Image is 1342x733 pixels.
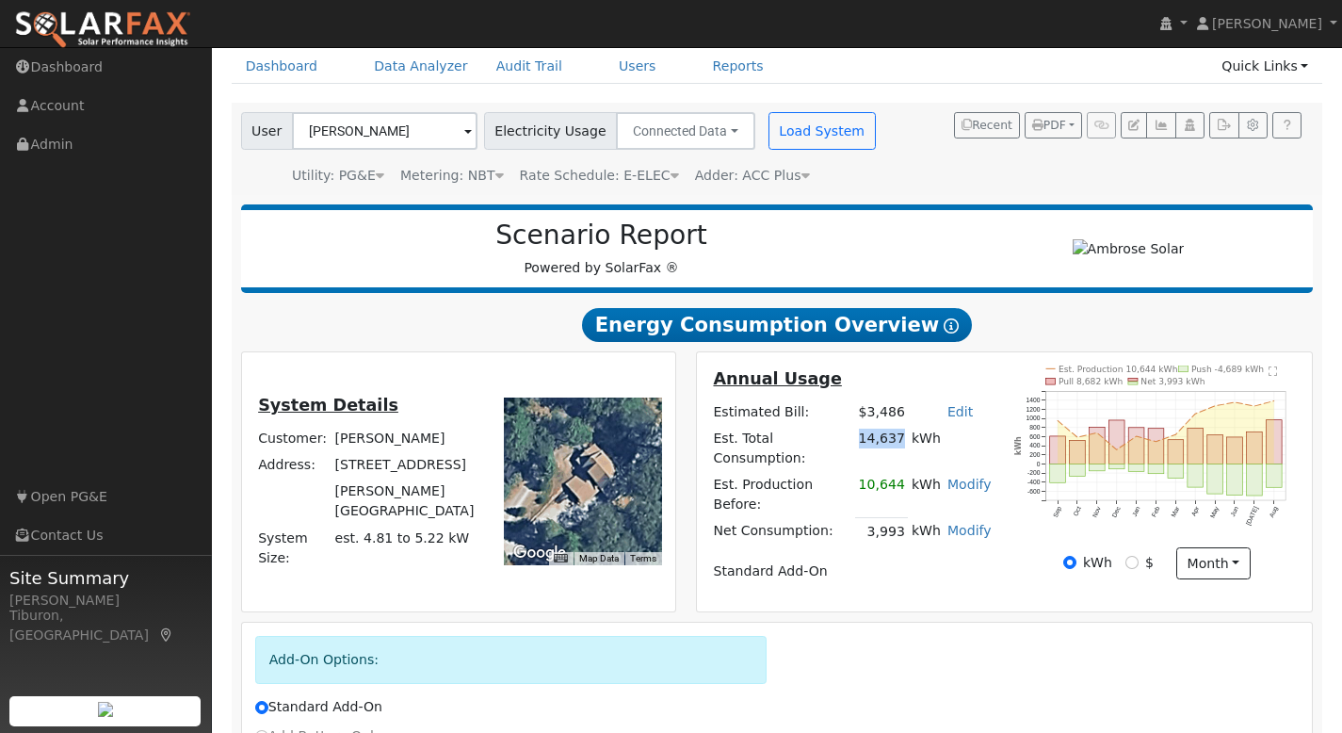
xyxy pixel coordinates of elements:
span: User [241,112,293,150]
rect: onclick="" [1207,464,1223,495]
div: Utility: PG&E [292,166,384,186]
circle: onclick="" [1076,436,1079,439]
a: Open this area in Google Maps (opens a new window) [509,541,571,565]
circle: onclick="" [1273,399,1276,402]
td: kWh [908,472,944,518]
button: Connected Data [616,112,755,150]
rect: onclick="" [1129,464,1145,472]
input: $ [1125,556,1139,569]
td: 14,637 [855,425,908,471]
div: Adder: ACC Plus [695,166,810,186]
text: Push -4,689 kWh [1191,364,1264,374]
td: kWh [908,425,994,471]
td: Net Consumption: [710,518,855,546]
a: Audit Trail [482,49,576,84]
rect: onclick="" [1050,464,1066,483]
rect: onclick="" [1207,435,1223,464]
text: Jan [1131,505,1141,517]
a: Terms (opens in new tab) [630,553,656,563]
text:  [1269,366,1278,376]
text: Aug [1269,505,1280,518]
text: 1400 [1027,397,1041,403]
a: Dashboard [232,49,332,84]
text: Net 3,993 kWh [1141,376,1205,386]
circle: onclick="" [1116,448,1119,451]
text: 600 [1030,433,1041,440]
circle: onclick="" [1057,419,1059,422]
text: Feb [1151,505,1161,518]
button: Recent [954,112,1020,138]
td: Standard Add-On [710,559,994,585]
text: Est. Production 10,644 kWh [1059,364,1178,374]
a: Data Analyzer [360,49,482,84]
td: Estimated Bill: [710,399,855,425]
rect: onclick="" [1129,428,1145,464]
img: Google [509,541,571,565]
span: Site Summary [9,565,202,591]
text: 1000 [1027,415,1041,421]
text: -400 [1027,479,1041,485]
i: Show Help [944,318,959,334]
td: Est. Total Consumption: [710,425,855,471]
td: System Size [331,525,484,571]
button: Keyboard shortcuts [554,552,567,565]
div: Tiburon, [GEOGRAPHIC_DATA] [9,606,202,645]
td: $3,486 [855,399,908,425]
label: kWh [1083,553,1112,573]
img: retrieve [98,702,113,717]
td: [PERSON_NAME][GEOGRAPHIC_DATA] [331,479,484,525]
text: May [1209,505,1221,519]
button: Settings [1238,112,1268,138]
text: 400 [1030,442,1041,448]
rect: onclick="" [1109,420,1125,464]
circle: onclick="" [1194,413,1197,415]
rect: onclick="" [1149,429,1165,464]
rect: onclick="" [1227,464,1243,496]
div: Add-On Options: [255,636,768,684]
rect: onclick="" [1168,464,1184,479]
rect: onclick="" [1267,464,1283,488]
rect: onclick="" [1070,440,1086,464]
a: Reports [699,49,778,84]
span: PDF [1032,119,1066,132]
td: [STREET_ADDRESS] [331,452,484,479]
text: Jun [1230,505,1240,517]
button: Load System [768,112,876,150]
td: Address: [255,452,331,479]
text: Dec [1111,505,1123,518]
rect: onclick="" [1247,464,1263,497]
circle: onclick="" [1096,432,1099,434]
rect: onclick="" [1247,432,1263,464]
rect: onclick="" [1168,440,1184,464]
td: System Size: [255,525,331,571]
circle: onclick="" [1253,405,1256,408]
label: Standard Add-On [255,697,382,717]
a: Modify [947,477,992,492]
circle: onclick="" [1214,405,1217,408]
text: Nov [1091,505,1103,518]
text: Mar [1171,505,1182,518]
button: month [1176,547,1251,579]
span: Electricity Usage [484,112,617,150]
rect: onclick="" [1267,420,1283,464]
button: Map Data [579,552,619,565]
h2: Scenario Report [260,220,943,252]
a: Help Link [1272,112,1302,138]
rect: onclick="" [1227,437,1243,464]
rect: onclick="" [1070,464,1086,477]
span: est. 4.81 to 5.22 kW [334,530,469,546]
span: Alias: HETOUCN [520,168,679,183]
text: Oct [1073,505,1083,517]
rect: onclick="" [1050,436,1066,464]
text: 0 [1037,461,1041,467]
td: 3,993 [855,518,908,546]
td: Customer: [255,426,331,452]
span: [PERSON_NAME] [1212,16,1322,31]
text: 1200 [1027,406,1041,413]
button: Export Interval Data [1209,112,1238,138]
button: Login As [1175,112,1205,138]
td: [PERSON_NAME] [331,426,484,452]
rect: onclick="" [1188,429,1204,464]
a: Modify [947,523,992,538]
label: $ [1145,553,1154,573]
